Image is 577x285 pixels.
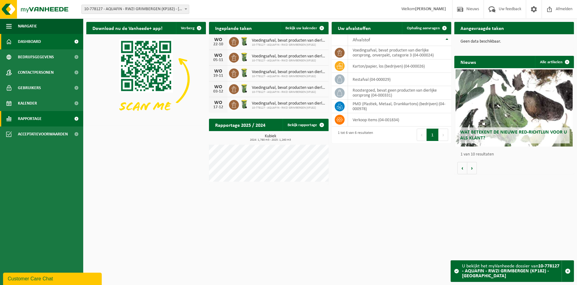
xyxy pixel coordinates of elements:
button: Next [439,129,448,141]
div: WO [212,53,224,58]
img: WB-0140-HPE-GN-50 [239,99,249,109]
span: Wat betekent de nieuwe RED-richtlijn voor u als klant? [460,130,567,141]
p: Geen data beschikbaar. [460,39,568,44]
span: 10-778127 - AQUAFIN - RWZI GRIMBERGEN (KP182) [252,106,325,110]
h2: Download nu de Vanheede+ app! [86,22,169,34]
span: Acceptatievoorwaarden [18,126,68,142]
span: Afvalstof [353,38,370,43]
div: 19-11 [212,74,224,78]
h2: Nieuws [454,56,482,68]
h2: Uw afvalstoffen [332,22,377,34]
div: WO [212,69,224,74]
td: roostergoed, bevat geen producten van dierlijke oorsprong (04-000331) [348,86,451,100]
div: 03-12 [212,89,224,94]
button: Vorige [457,162,467,174]
span: Rapportage [18,111,42,126]
span: 10-778127 - AQUAFIN - RWZI GRIMBERGEN (KP182) - GRIMBERGEN [81,5,189,14]
span: Bedrijfsgegevens [18,49,54,65]
div: WO [212,85,224,89]
div: 17-12 [212,105,224,109]
h3: Kubiek [212,134,329,142]
span: Voedingsafval, bevat producten van dierlijke oorsprong, onverpakt, categorie 3 [252,85,325,90]
td: voedingsafval, bevat producten van dierlijke oorsprong, onverpakt, categorie 3 (04-000024) [348,46,451,60]
span: Ophaling aanvragen [407,26,440,30]
span: Contactpersonen [18,65,54,80]
td: verkoop items (04-001834) [348,113,451,126]
span: 2024: 1,780 m3 - 2025: 1,260 m3 [212,138,329,142]
img: WB-0140-HPE-GN-50 [239,36,249,47]
td: PMD (Plastiek, Metaal, Drankkartons) (bedrijven) (04-000978) [348,100,451,113]
button: Verberg [176,22,205,34]
h2: Ingeplande taken [209,22,258,34]
img: WB-0140-HPE-GN-50 [239,52,249,62]
button: Previous [417,129,427,141]
span: Bekijk uw kalender [285,26,317,30]
td: restafval (04-000029) [348,73,451,86]
span: Voedingsafval, bevat producten van dierlijke oorsprong, onverpakt, categorie 3 [252,38,325,43]
p: 1 van 10 resultaten [460,152,571,157]
span: Navigatie [18,19,37,34]
a: Bekijk uw kalender [280,22,328,34]
span: Kalender [18,96,37,111]
div: 1 tot 6 van 6 resultaten [335,128,373,142]
span: 10-778127 - AQUAFIN - RWZI GRIMBERGEN (KP182) [252,75,325,78]
strong: [PERSON_NAME] [415,7,446,11]
img: WB-0140-HPE-GN-50 [239,83,249,94]
span: Dashboard [18,34,41,49]
strong: 10-778127 - AQUAFIN - RWZI GRIMBERGEN (KP182) - [GEOGRAPHIC_DATA] [462,264,559,279]
img: Download de VHEPlus App [86,34,206,124]
div: WO [212,37,224,42]
div: 22-10 [212,42,224,47]
span: Voedingsafval, bevat producten van dierlijke oorsprong, onverpakt, categorie 3 [252,70,325,75]
button: Volgende [467,162,477,174]
button: 1 [427,129,439,141]
span: Gebruikers [18,80,41,96]
iframe: chat widget [3,271,103,285]
div: U bekijkt het myVanheede dossier van [462,261,562,282]
span: Verberg [181,26,194,30]
h2: Rapportage 2025 / 2024 [209,119,272,131]
td: karton/papier, los (bedrijven) (04-000026) [348,60,451,73]
a: Alle artikelen [535,56,573,68]
a: Wat betekent de nieuwe RED-richtlijn voor u als klant? [456,69,573,147]
div: WO [212,100,224,105]
span: 10-778127 - AQUAFIN - RWZI GRIMBERGEN (KP182) [252,59,325,63]
span: Voedingsafval, bevat producten van dierlijke oorsprong, onverpakt, categorie 3 [252,54,325,59]
a: Bekijk rapportage [283,119,328,131]
span: Voedingsafval, bevat producten van dierlijke oorsprong, onverpakt, categorie 3 [252,101,325,106]
span: 10-778127 - AQUAFIN - RWZI GRIMBERGEN (KP182) [252,90,325,94]
h2: Aangevraagde taken [454,22,510,34]
span: 10-778127 - AQUAFIN - RWZI GRIMBERGEN (KP182) - GRIMBERGEN [82,5,189,14]
span: 10-778127 - AQUAFIN - RWZI GRIMBERGEN (KP182) [252,43,325,47]
img: WB-0140-HPE-GN-50 [239,68,249,78]
a: Ophaling aanvragen [402,22,451,34]
div: 05-11 [212,58,224,62]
